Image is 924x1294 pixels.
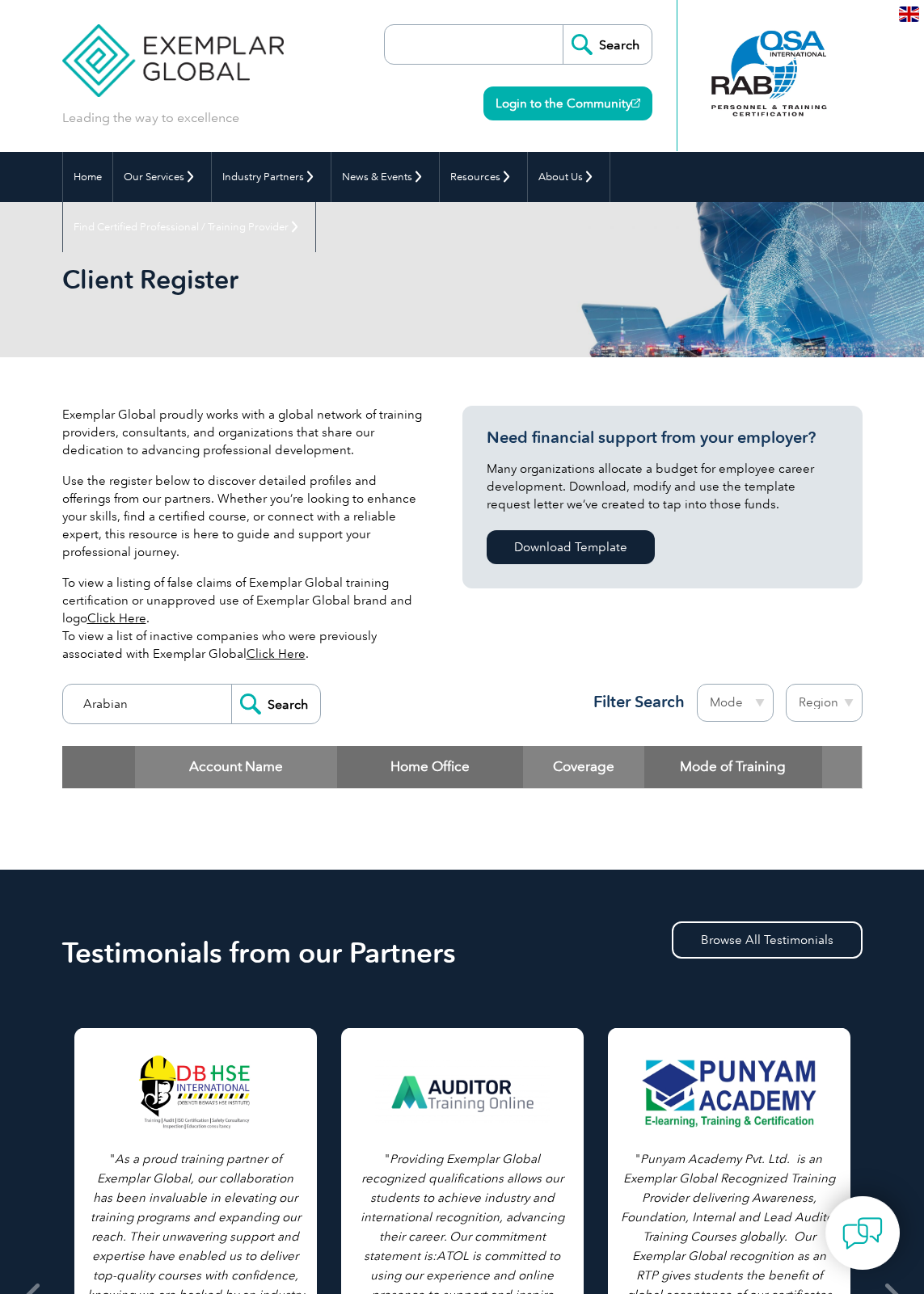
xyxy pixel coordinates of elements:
[62,574,423,663] p: To view a listing of false claims of Exemplar Global training certification or unapproved use of ...
[63,202,315,252] a: Find Certified Professional / Training Provider
[487,428,838,448] h3: Need financial support from your employer?
[337,746,523,788] th: Home Office: activate to sort column ascending
[440,152,527,202] a: Resources
[899,6,919,22] img: en
[62,267,622,293] h2: Client Register
[62,109,239,127] p: Leading the way to excellence
[644,746,822,788] th: Mode of Training: activate to sort column ascending
[231,685,320,723] input: Search
[631,99,640,107] img: open_square.png
[63,152,112,202] a: Home
[487,460,838,513] p: Many organizations allocate a budget for employee career development. Download, modify and use th...
[487,530,655,564] a: Download Template
[247,647,306,661] a: Click Here
[563,25,652,64] input: Search
[113,152,211,202] a: Our Services
[483,86,652,120] a: Login to the Community
[584,692,685,712] h3: Filter Search
[523,746,644,788] th: Coverage: activate to sort column ascending
[822,746,862,788] th: : activate to sort column ascending
[62,472,423,561] p: Use the register below to discover detailed profiles and offerings from our partners. Whether you...
[62,940,863,966] h2: Testimonials from our Partners
[212,152,331,202] a: Industry Partners
[672,921,863,959] a: Browse All Testimonials
[87,611,146,626] a: Click Here
[62,406,423,459] p: Exemplar Global proudly works with a global network of training providers, consultants, and organ...
[528,152,610,202] a: About Us
[842,1213,883,1254] img: contact-chat.png
[135,746,337,788] th: Account Name: activate to sort column descending
[331,152,439,202] a: News & Events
